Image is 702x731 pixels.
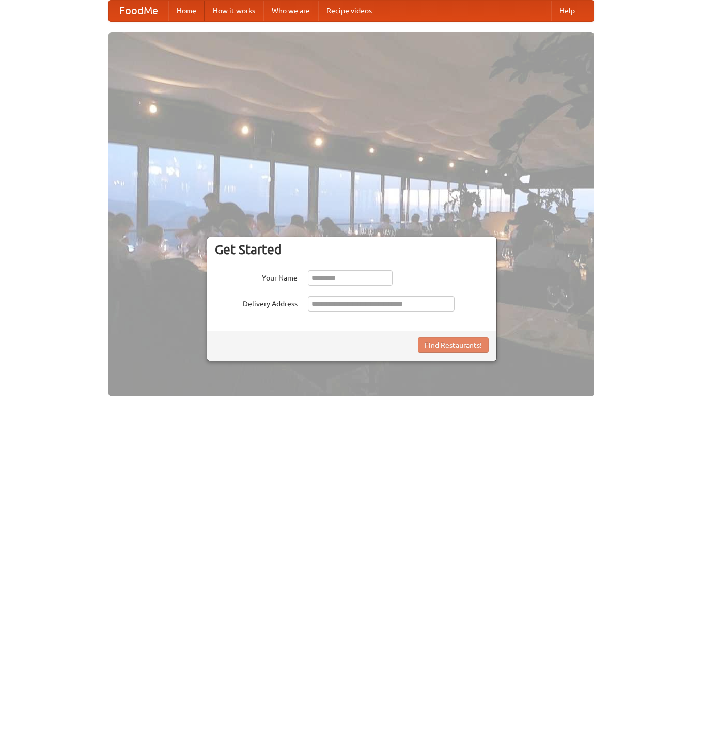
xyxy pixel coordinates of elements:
[418,337,489,353] button: Find Restaurants!
[551,1,583,21] a: Help
[215,270,298,283] label: Your Name
[215,296,298,309] label: Delivery Address
[109,1,168,21] a: FoodMe
[318,1,380,21] a: Recipe videos
[263,1,318,21] a: Who we are
[205,1,263,21] a: How it works
[215,242,489,257] h3: Get Started
[168,1,205,21] a: Home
